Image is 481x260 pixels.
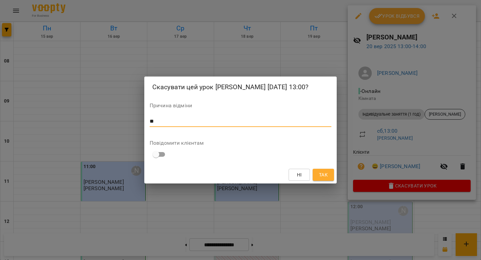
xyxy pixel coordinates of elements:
button: Так [313,169,334,181]
button: Ні [289,169,310,181]
span: Ні [297,171,302,179]
label: Повідомити клієнтам [150,140,331,146]
label: Причина відміни [150,103,331,108]
h2: Скасувати цей урок [PERSON_NAME] [DATE] 13:00? [152,82,329,92]
span: Так [319,171,328,179]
